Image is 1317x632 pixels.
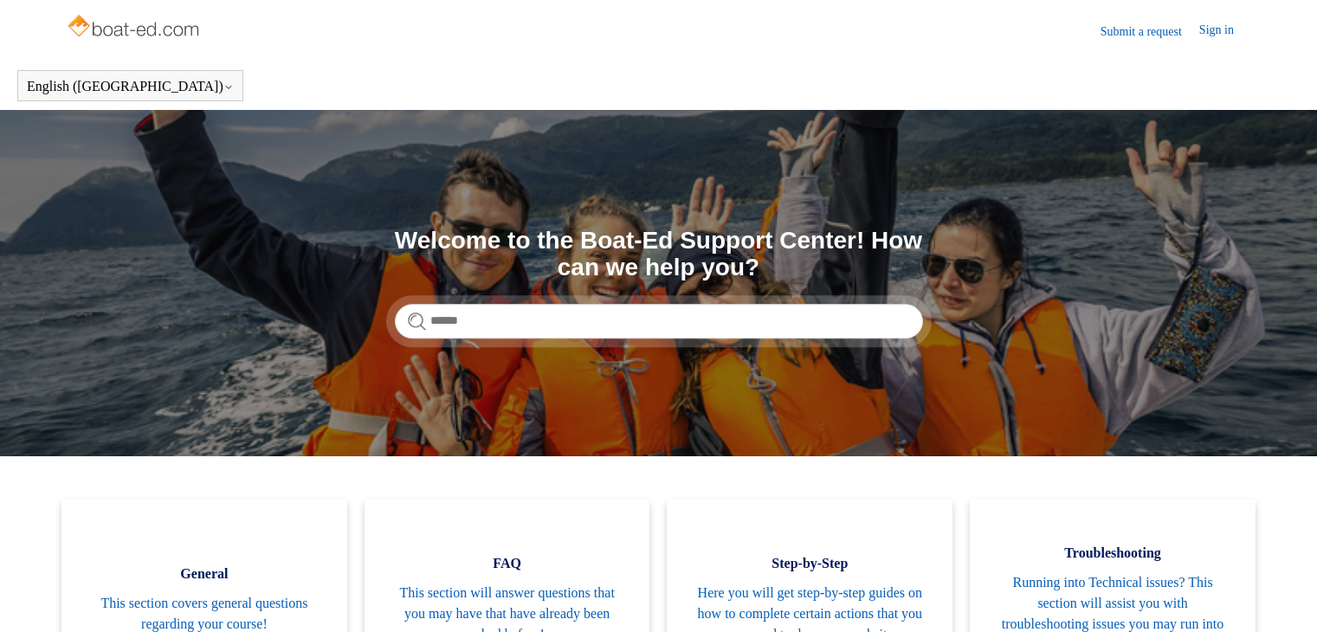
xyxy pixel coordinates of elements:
[391,553,624,574] span: FAQ
[395,304,923,339] input: Search
[1259,574,1304,619] div: Live chat
[1101,23,1199,41] a: Submit a request
[66,10,203,45] img: Boat-Ed Help Center home page
[27,79,234,94] button: English ([GEOGRAPHIC_DATA])
[87,564,321,584] span: General
[395,228,923,281] h1: Welcome to the Boat-Ed Support Center! How can we help you?
[1199,21,1251,42] a: Sign in
[693,553,926,574] span: Step-by-Step
[996,543,1230,564] span: Troubleshooting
